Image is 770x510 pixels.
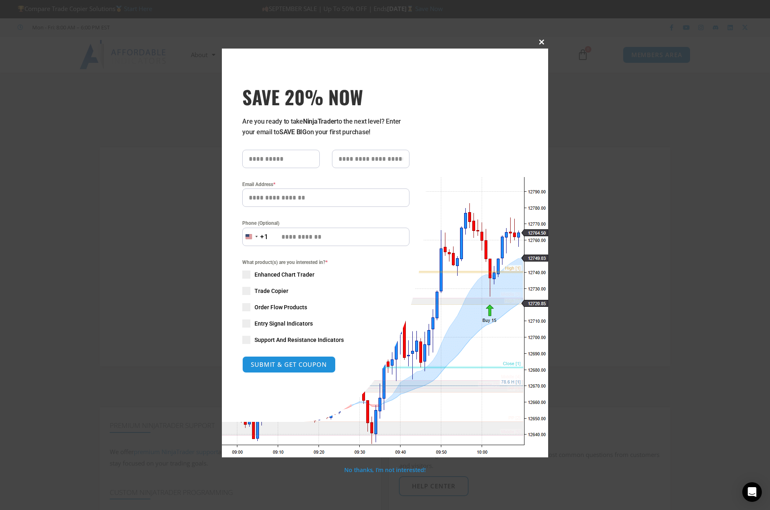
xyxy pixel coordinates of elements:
[242,356,336,373] button: SUBMIT & GET COUPON
[254,336,344,344] span: Support And Resistance Indicators
[254,303,307,311] span: Order Flow Products
[242,271,409,279] label: Enhanced Chart Trader
[303,118,336,125] strong: NinjaTrader
[344,466,425,474] a: No thanks, I’m not interested!
[242,228,268,246] button: Selected country
[242,319,409,328] label: Entry Signal Indicators
[242,258,409,266] span: What product(s) are you interested in?
[254,319,313,328] span: Entry Signal Indicators
[242,219,409,227] label: Phone (Optional)
[242,303,409,311] label: Order Flow Products
[254,287,288,295] span: Trade Copier
[260,232,268,242] div: +1
[742,482,762,502] div: Open Intercom Messenger
[242,336,409,344] label: Support And Resistance Indicators
[242,116,409,137] p: Are you ready to take to the next level? Enter your email to on your first purchase!
[279,128,307,136] strong: SAVE BIG
[254,271,314,279] span: Enhanced Chart Trader
[242,180,409,188] label: Email Address
[242,85,409,108] h3: SAVE 20% NOW
[242,287,409,295] label: Trade Copier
